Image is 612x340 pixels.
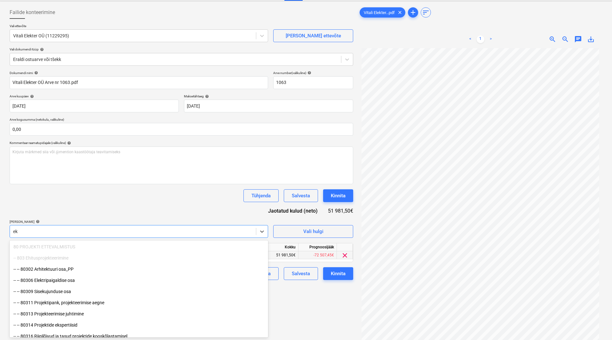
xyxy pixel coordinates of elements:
[10,76,268,89] input: Dokumendi nimi
[477,35,484,43] a: Page 1 is your current page
[10,9,55,16] span: Failide konteerimine
[331,192,346,200] div: Kinnita
[561,35,569,43] span: zoom_out
[273,76,353,89] input: Arve number
[10,123,353,136] input: Arve kogusumma (netokulu, valikuline)
[10,47,353,51] div: Vali dokumendi tüüp
[263,207,328,215] div: Jaotatud kulud (neto)
[10,24,268,29] p: Vali ettevõte
[587,35,595,43] span: save_alt
[303,227,323,236] div: Vali hulgi
[10,220,268,224] div: [PERSON_NAME]
[10,94,179,98] div: Arve kuupäev
[284,267,318,280] button: Salvesta
[273,225,353,238] button: Vali hulgi
[10,100,179,112] input: Arve kuupäeva pole määratud.
[273,71,353,75] div: Arve number (valikuline)
[10,298,268,308] div: -- -- 80311 Projektipank, projekteerimise aegne
[323,189,353,202] button: Kinnita
[466,35,474,43] a: Previous page
[487,35,495,43] a: Next page
[10,242,268,252] div: 80 PROJEKTI ETTEVALMISTUS
[396,9,404,16] span: clear
[184,94,353,98] div: Maksetähtaeg
[298,251,337,259] div: -72 507,45€
[10,253,268,263] div: -- 803 Ehitusprojekteerimine
[292,269,310,278] div: Salvesta
[29,94,34,98] span: help
[306,71,311,75] span: help
[260,251,298,259] div: 51 981,50€
[10,141,353,145] div: Kommentaar raamatupidajale (valikuline)
[10,71,268,75] div: Dokumendi nimi
[10,275,268,285] div: -- -- 80306 Elektripaigaldise osa
[243,189,279,202] button: Tühjenda
[10,117,353,123] p: Arve kogusumma (netokulu, valikuline)
[292,192,310,200] div: Salvesta
[273,29,353,42] button: [PERSON_NAME] ettevõte
[286,32,341,40] div: [PERSON_NAME] ettevõte
[323,267,353,280] button: Kinnita
[409,9,417,16] span: add
[422,9,430,16] span: sort
[204,94,209,98] span: help
[10,286,268,297] div: -- -- 80309 Sisekujunduse osa
[33,71,38,75] span: help
[360,10,399,15] span: Vitali Elekter...pdf
[184,100,353,112] input: Tähtaega pole määratud
[360,7,405,18] div: Vitali Elekter...pdf
[251,192,271,200] div: Tühjenda
[341,252,349,259] span: clear
[549,35,556,43] span: zoom_in
[39,48,44,51] span: help
[10,309,268,319] div: -- -- 80313 Projekteerimise juhtimine
[284,189,318,202] button: Salvesta
[574,35,582,43] span: chat
[331,269,346,278] div: Kinnita
[35,220,40,223] span: help
[328,207,353,215] div: 51 981,50€
[260,243,298,251] div: Kokku
[66,141,71,145] span: help
[298,243,337,251] div: Prognoosijääk
[10,264,268,274] div: -- -- 80302 Arhitektuuri osa_PP
[10,320,268,330] div: -- -- 80314 Projektide ekspertiisid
